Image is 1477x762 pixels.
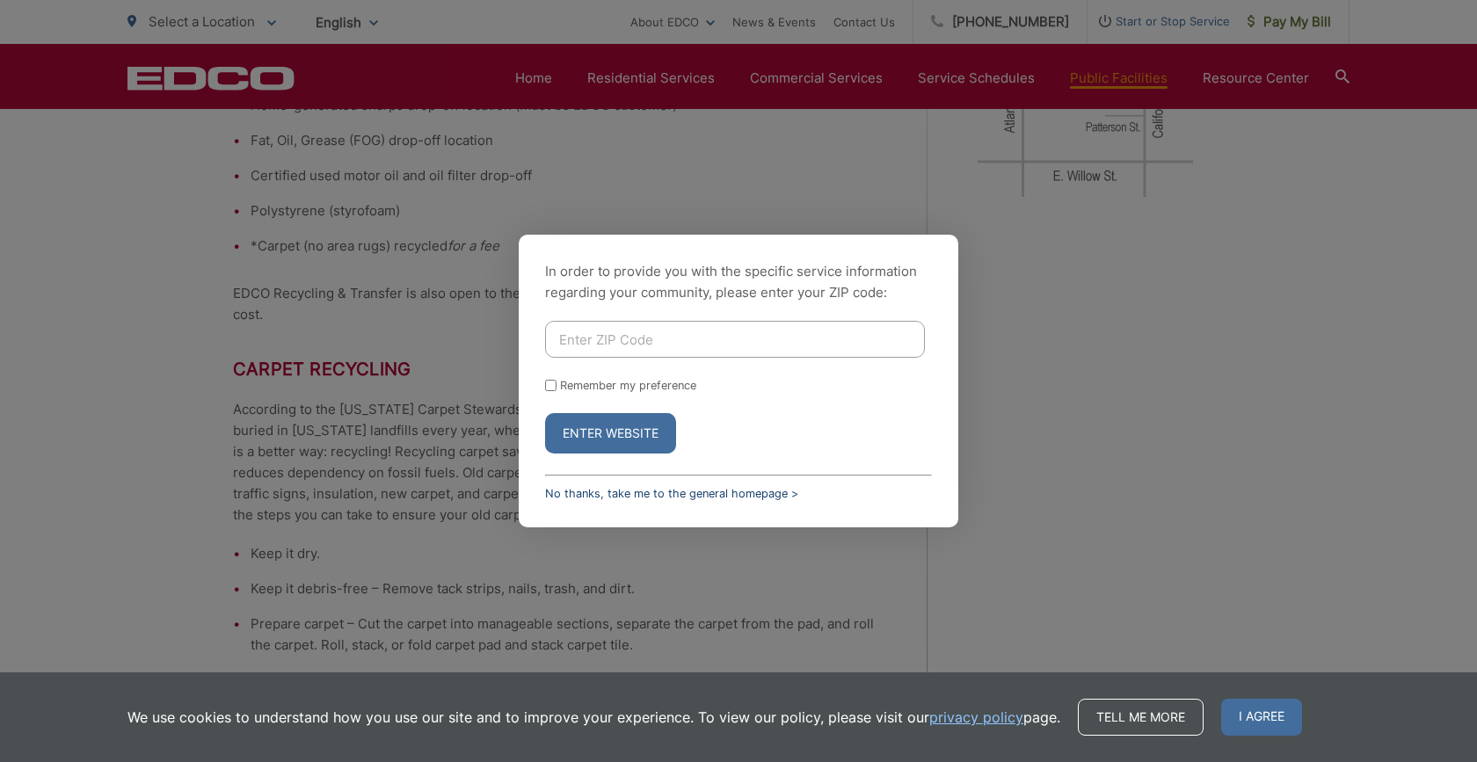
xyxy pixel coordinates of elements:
[1078,699,1204,736] a: Tell me more
[545,487,798,500] a: No thanks, take me to the general homepage >
[929,707,1023,728] a: privacy policy
[1221,699,1302,736] span: I agree
[560,379,696,392] label: Remember my preference
[545,413,676,454] button: Enter Website
[127,707,1060,728] p: We use cookies to understand how you use our site and to improve your experience. To view our pol...
[545,261,932,303] p: In order to provide you with the specific service information regarding your community, please en...
[545,321,925,358] input: Enter ZIP Code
